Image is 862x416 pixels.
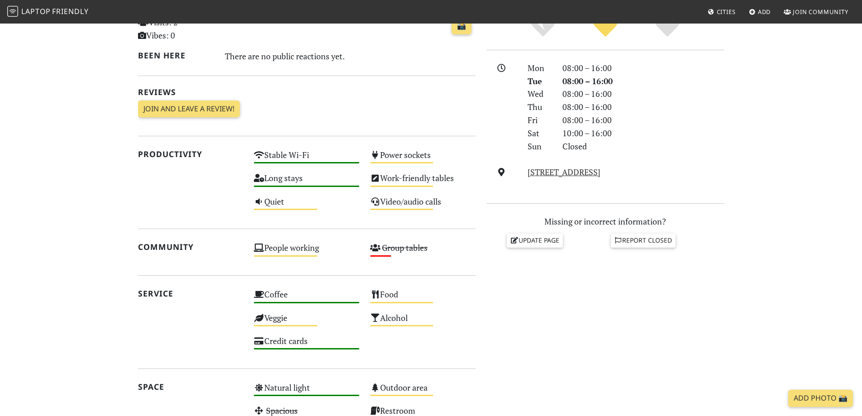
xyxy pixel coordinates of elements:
[138,149,243,159] h2: Productivity
[7,4,89,20] a: LaptopFriendly LaptopFriendly
[52,6,88,16] span: Friendly
[611,234,676,247] a: Report closed
[557,100,730,114] div: 08:00 – 16:00
[365,287,481,310] div: Food
[522,62,557,75] div: Mon
[557,127,730,140] div: 10:00 – 16:00
[248,311,365,334] div: Veggie
[138,51,214,60] h2: Been here
[225,49,476,63] div: There are no public reactions yet.
[248,334,365,357] div: Credit cards
[745,4,775,20] a: Add
[636,14,699,38] div: Definitely!
[365,311,481,334] div: Alcohol
[704,4,739,20] a: Cities
[248,148,365,171] div: Stable Wi-Fi
[248,287,365,310] div: Coffee
[248,194,365,217] div: Quiet
[522,127,557,140] div: Sat
[7,6,18,17] img: LaptopFriendly
[788,390,853,407] a: Add Photo 📸
[522,140,557,153] div: Sun
[248,171,365,194] div: Long stays
[522,87,557,100] div: Wed
[528,167,600,177] a: [STREET_ADDRESS]
[248,380,365,403] div: Natural light
[452,18,471,35] a: 📸
[138,87,476,97] h2: Reviews
[574,14,637,38] div: Yes
[365,380,481,403] div: Outdoor area
[365,148,481,171] div: Power sockets
[138,289,243,298] h2: Service
[382,242,428,253] s: Group tables
[758,8,771,16] span: Add
[138,382,243,392] h2: Space
[138,242,243,252] h2: Community
[793,8,848,16] span: Join Community
[557,75,730,88] div: 08:00 – 16:00
[557,114,730,127] div: 08:00 – 16:00
[486,215,724,228] p: Missing or incorrect information?
[780,4,852,20] a: Join Community
[522,100,557,114] div: Thu
[557,140,730,153] div: Closed
[266,405,298,416] s: Spacious
[365,194,481,217] div: Video/audio calls
[21,6,51,16] span: Laptop
[507,234,563,247] a: Update page
[365,171,481,194] div: Work-friendly tables
[717,8,736,16] span: Cities
[248,240,365,263] div: People working
[512,14,574,38] div: No
[138,100,240,118] a: Join and leave a review!
[522,75,557,88] div: Tue
[557,87,730,100] div: 08:00 – 16:00
[138,16,243,42] p: Visits: 2 Vibes: 0
[522,114,557,127] div: Fri
[557,62,730,75] div: 08:00 – 16:00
